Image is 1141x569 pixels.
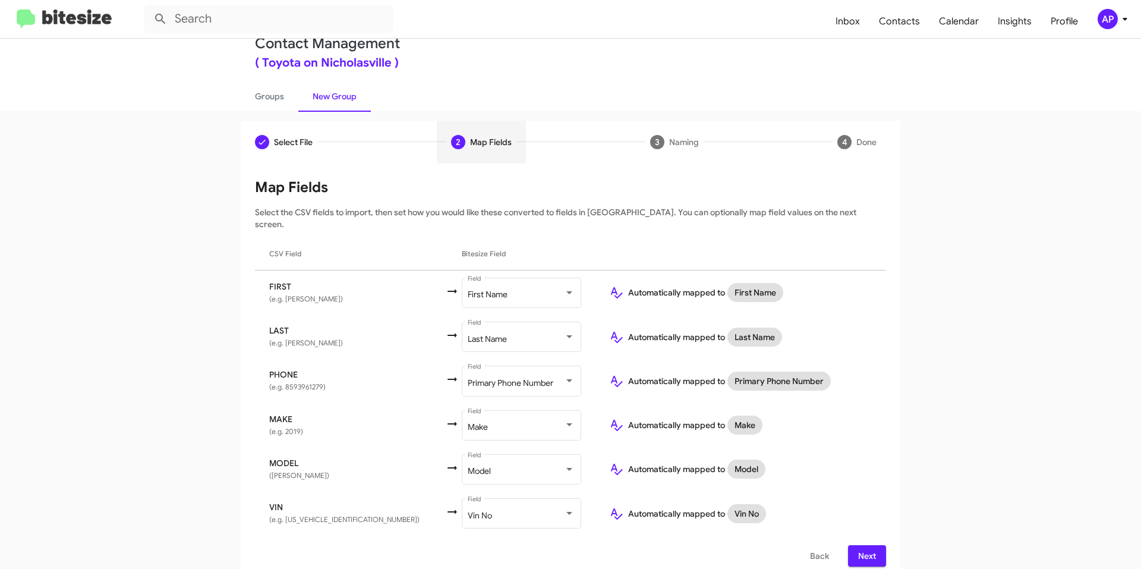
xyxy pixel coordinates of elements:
[269,294,343,303] span: (e.g. [PERSON_NAME])
[609,372,872,391] div: Automatically mapped to
[269,515,420,524] span: (e.g. [US_VEHICLE_IDENTIFICATION_NUMBER])
[810,545,829,567] span: Back
[468,334,507,344] span: Last Name
[462,237,600,271] th: Bitesize Field
[468,422,488,432] span: Make
[144,5,393,33] input: Search
[298,81,371,112] a: New Group
[468,466,491,476] span: Model
[609,328,872,347] div: Automatically mapped to
[269,281,445,293] span: FIRST
[727,416,762,435] mat-chip: Make
[858,545,877,567] span: Next
[269,501,445,513] span: VIN
[727,504,766,523] mat-chip: Vin No
[727,372,831,391] mat-chip: Primary Phone Number
[468,378,553,388] span: Primary Phone Number
[826,4,869,39] a: Inbox
[1041,4,1088,39] a: Profile
[609,416,872,435] div: Automatically mapped to
[269,338,343,347] span: (e.g. [PERSON_NAME])
[255,57,886,69] div: ( Toyota on Nicholasville )
[848,545,886,567] button: Next
[727,328,782,347] mat-chip: Last Name
[255,206,886,230] p: Select the CSV fields to import, then set how you would like these converted to fields in [GEOGRA...
[255,34,400,52] a: Contact Management
[800,545,839,567] button: Back
[727,460,765,479] mat-chip: Model
[929,4,988,39] a: Calendar
[269,457,445,469] span: MODEL
[269,369,445,381] span: PHONE
[869,4,929,39] a: Contacts
[269,382,326,391] span: (e.g. 8593961279)
[1098,9,1118,29] div: AP
[269,413,445,425] span: MAKE
[241,81,298,112] a: Groups
[1088,9,1128,29] button: AP
[468,510,492,521] span: Vin No
[609,283,872,302] div: Automatically mapped to
[727,283,783,302] mat-chip: First Name
[269,471,329,480] span: ([PERSON_NAME])
[609,504,872,523] div: Automatically mapped to
[988,4,1041,39] a: Insights
[468,289,508,300] span: First Name
[269,427,303,436] span: (e.g. 2019)
[269,325,445,337] span: LAST
[255,237,445,271] th: CSV Field
[255,178,886,197] h1: Map Fields
[609,460,872,479] div: Automatically mapped to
